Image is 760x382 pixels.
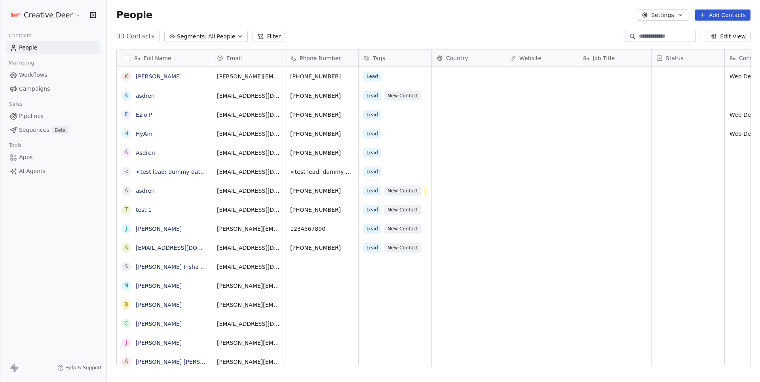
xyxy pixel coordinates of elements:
span: All People [208,32,235,41]
span: [PHONE_NUMBER] [290,206,353,214]
img: Logo%20CD1.pdf%20(1).png [11,10,21,20]
span: New Contact [384,91,421,101]
button: Settings [637,10,688,21]
span: [PERSON_NAME][EMAIL_ADDRESS][PERSON_NAME][DOMAIN_NAME] [217,282,280,290]
a: AI Agents [6,165,100,178]
button: Edit View [706,31,750,42]
span: Lead [363,205,381,215]
span: [EMAIL_ADDRESS][DOMAIN_NAME] [217,92,280,100]
span: Lead [363,129,381,139]
span: [EMAIL_ADDRESS][DOMAIN_NAME] [217,130,280,138]
span: New Contact [384,186,421,196]
span: Lead [363,91,381,101]
a: [PERSON_NAME] [PERSON_NAME] [136,359,230,365]
span: Lead [363,167,381,177]
span: [PHONE_NUMBER] [290,130,353,138]
span: [PHONE_NUMBER] [290,111,353,119]
span: [EMAIL_ADDRESS][DOMAIN_NAME] [217,206,280,214]
div: N [124,281,128,290]
a: Apps [6,151,100,164]
span: [EMAIL_ADDRESS][DOMAIN_NAME] [217,320,280,328]
div: < [124,167,129,176]
div: J [125,338,127,347]
span: Help & Support [65,365,102,371]
div: a [124,186,128,195]
a: SequencesBeta [6,124,100,137]
span: New Contact [384,205,421,215]
a: [PERSON_NAME] [136,302,182,308]
a: <test lead: dummy data for first_name> [136,169,249,175]
button: Add Contacts [695,10,750,21]
div: C [124,319,128,328]
span: Sequences [19,126,49,134]
span: [EMAIL_ADDRESS][DOMAIN_NAME] [217,111,280,119]
a: [PERSON_NAME] [136,340,182,346]
div: E [125,110,128,119]
div: grid [117,67,212,367]
div: a [124,91,128,100]
span: Status [666,54,684,62]
div: A [124,148,128,157]
a: [PERSON_NAME] [136,283,182,289]
span: Marketing [5,57,38,69]
span: Beta [52,126,68,134]
a: Campaigns [6,82,100,95]
span: Contacts [5,30,35,42]
span: New Contact [384,243,421,253]
a: test 1 [136,207,152,213]
a: Workflows [6,68,100,82]
div: a [124,243,128,252]
a: asdren [136,93,155,99]
div: Tags [359,49,431,67]
button: Filter [253,31,285,42]
span: Tags [373,54,385,62]
div: A [124,357,128,366]
a: Ezio P [136,112,152,118]
span: Creative Deer [24,10,73,20]
div: S [125,262,128,271]
span: Apps [19,153,33,162]
span: Campaigns [19,85,50,93]
span: People [19,44,38,52]
span: Lead [363,186,381,196]
span: [PHONE_NUMBER] [290,149,353,157]
span: Lead [363,72,381,81]
span: 33 Contacts [116,32,154,41]
div: Full Name [117,49,212,67]
span: Workflows [19,71,47,79]
span: [EMAIL_ADDRESS][DOMAIN_NAME] [217,244,280,252]
span: [EMAIL_ADDRESS][DOMAIN_NAME] [217,263,280,271]
div: Status [652,49,724,67]
span: Website [519,54,541,62]
div: Job Title [578,49,651,67]
span: VIP [424,186,438,196]
span: Lead [363,110,381,120]
a: [EMAIL_ADDRESS][DOMAIN_NAME] [136,245,233,251]
span: Pipelines [19,112,44,120]
span: Sales [6,98,26,110]
a: [PERSON_NAME] [136,226,182,232]
div: Phone Number [285,49,358,67]
span: People [116,9,152,21]
div: J [125,224,127,233]
span: Lead [363,243,381,253]
span: Country [446,54,468,62]
span: Job Title [593,54,615,62]
span: [PERSON_NAME][EMAIL_ADDRESS][DOMAIN_NAME] [217,339,280,347]
div: Website [505,49,578,67]
span: 1234567890 [290,225,353,233]
div: H [124,129,129,138]
span: New Contact [384,224,421,234]
a: Asdren [136,150,155,156]
a: [PERSON_NAME] [136,73,182,80]
div: Country [432,49,505,67]
div: t [125,205,128,214]
span: Lead [363,224,381,234]
span: [PERSON_NAME][EMAIL_ADDRESS][PERSON_NAME][DOMAIN_NAME] [217,225,280,233]
span: <test lead: dummy data for phone_number> [290,168,353,176]
span: [EMAIL_ADDRESS][DOMAIN_NAME] [217,149,280,157]
span: AI Agents [19,167,46,175]
button: Creative Deer [9,8,83,22]
span: [PHONE_NUMBER] [290,244,353,252]
span: Segments: [177,32,207,41]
